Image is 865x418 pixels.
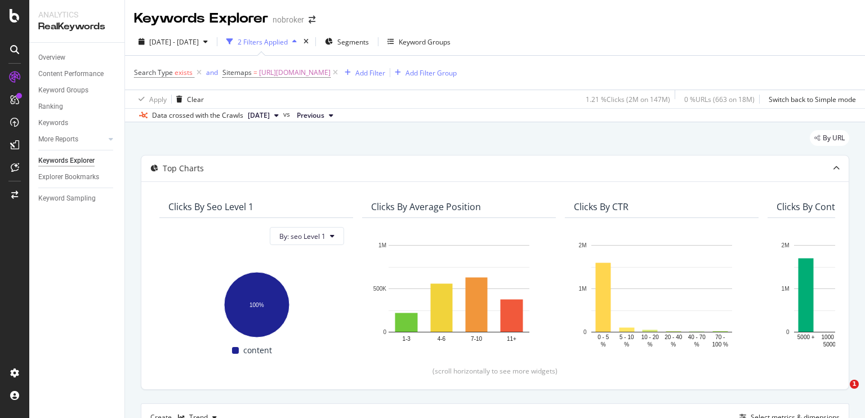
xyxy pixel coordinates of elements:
[283,109,292,119] span: vs
[786,329,790,335] text: 0
[38,155,95,167] div: Keywords Explorer
[38,52,65,64] div: Overview
[438,336,446,342] text: 4-6
[823,135,845,141] span: By URL
[38,117,117,129] a: Keywords
[624,341,629,348] text: %
[694,341,699,348] text: %
[684,95,755,104] div: 0 % URLs ( 663 on 18M )
[371,239,547,349] svg: A chart.
[38,171,117,183] a: Explorer Bookmarks
[248,110,270,121] span: 2025 Sep. 1st
[648,341,653,348] text: %
[134,68,173,77] span: Search Type
[769,95,856,104] div: Switch back to Simple mode
[301,36,311,47] div: times
[373,286,387,292] text: 500K
[309,16,315,24] div: arrow-right-arrow-left
[38,193,117,204] a: Keyword Sampling
[163,163,204,174] div: Top Charts
[827,380,854,407] iframe: Intercom live chat
[38,9,115,20] div: Analytics
[671,341,676,348] text: %
[378,242,386,248] text: 1M
[38,101,63,113] div: Ranking
[399,37,451,47] div: Keyword Groups
[712,341,728,348] text: 100 %
[797,334,815,340] text: 5000 +
[665,334,683,340] text: 20 - 40
[38,117,68,129] div: Keywords
[134,33,212,51] button: [DATE] - [DATE]
[641,334,659,340] text: 10 - 20
[402,336,411,342] text: 1-3
[619,334,634,340] text: 5 - 10
[279,232,326,241] span: By: seo Level 1
[823,341,836,348] text: 5000
[574,201,628,212] div: Clicks By CTR
[38,68,117,80] a: Content Performance
[38,193,96,204] div: Keyword Sampling
[206,68,218,77] div: and
[238,37,288,47] div: 2 Filters Applied
[38,20,115,33] div: RealKeywords
[583,329,587,335] text: 0
[273,14,304,25] div: nobroker
[850,380,859,389] span: 1
[371,201,481,212] div: Clicks By Average Position
[507,336,516,342] text: 11+
[390,66,457,79] button: Add Filter Group
[337,37,369,47] span: Segments
[149,37,199,47] span: [DATE] - [DATE]
[172,90,204,108] button: Clear
[383,329,386,335] text: 0
[822,334,837,340] text: 1000 -
[222,33,301,51] button: 2 Filters Applied
[355,68,385,78] div: Add Filter
[598,334,609,340] text: 0 - 5
[134,9,268,28] div: Keywords Explorer
[38,85,88,96] div: Keyword Groups
[38,134,105,145] a: More Reports
[405,68,457,78] div: Add Filter Group
[601,341,606,348] text: %
[155,366,835,376] div: (scroll horizontally to see more widgets)
[152,110,243,121] div: Data crossed with the Crawls
[222,68,252,77] span: Sitemaps
[383,33,455,51] button: Keyword Groups
[168,201,253,212] div: Clicks By seo Level 1
[782,242,790,248] text: 2M
[38,52,117,64] a: Overview
[168,266,344,339] svg: A chart.
[187,95,204,104] div: Clear
[586,95,670,104] div: 1.21 % Clicks ( 2M on 147M )
[579,286,587,292] text: 1M
[688,334,706,340] text: 40 - 70
[715,334,725,340] text: 70 -
[38,85,117,96] a: Keyword Groups
[38,101,117,113] a: Ranking
[175,68,193,77] span: exists
[292,109,338,122] button: Previous
[134,90,167,108] button: Apply
[149,95,167,104] div: Apply
[38,155,117,167] a: Keywords Explorer
[810,130,849,146] div: legacy label
[270,227,344,245] button: By: seo Level 1
[259,65,331,81] span: [URL][DOMAIN_NAME]
[38,68,104,80] div: Content Performance
[243,344,272,357] span: content
[249,302,264,308] text: 100%
[764,90,856,108] button: Switch back to Simple mode
[471,336,482,342] text: 7-10
[320,33,373,51] button: Segments
[38,171,99,183] div: Explorer Bookmarks
[579,242,587,248] text: 2M
[574,239,750,349] svg: A chart.
[253,68,257,77] span: =
[340,66,385,79] button: Add Filter
[782,286,790,292] text: 1M
[206,67,218,78] button: and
